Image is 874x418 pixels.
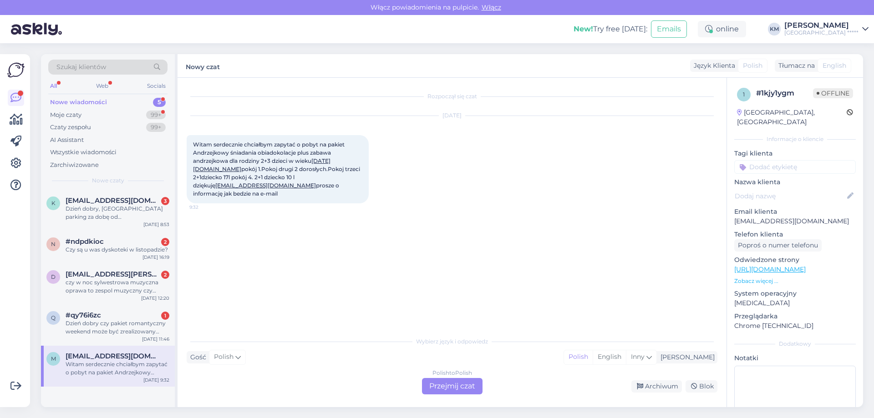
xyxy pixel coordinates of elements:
div: Czaty zespołu [50,123,91,132]
span: m [51,355,56,362]
div: [DATE] 8:53 [143,221,169,228]
div: [DATE] [187,111,717,120]
div: All [48,80,59,92]
span: 1 [743,91,745,98]
span: n [51,241,56,247]
p: Telefon klienta [734,230,856,239]
div: 3 [161,197,169,205]
label: Nowy czat [186,60,220,72]
span: Szukaj klientów [56,62,106,72]
div: [DATE] 9:32 [143,377,169,383]
span: Włącz [479,3,504,11]
div: AI Assistant [50,136,84,145]
p: Chrome [TECHNICAL_ID] [734,321,856,331]
span: Polish [743,61,762,71]
p: Notatki [734,353,856,363]
div: 2 [161,271,169,279]
div: Web [94,80,110,92]
span: 9:32 [189,204,224,211]
div: Rozpoczął się czat [187,92,717,101]
input: Dodaj nazwę [735,191,845,201]
div: online [698,21,746,37]
div: czy w noc sylwestrowa muzyczna oprawa to zespol muzyczny czy artysta solowy pozdrawiam [PERSON_NAME] [66,278,169,295]
span: k [51,200,56,206]
div: Archiwum [631,380,682,393]
div: KM [768,23,781,35]
div: Try free [DATE]: [574,24,647,35]
a: [URL][DOMAIN_NAME] [734,265,806,273]
p: [EMAIL_ADDRESS][DOMAIN_NAME] [734,217,856,226]
div: Wszystkie wiadomości [50,148,117,157]
span: #qy76i6zc [66,311,101,319]
span: Witam serdecznie chciałbym zapytać o pobyt na pakiet Andrzejkowy śniadania obiadokolacje plus zab... [193,141,361,197]
a: [EMAIL_ADDRESS][DOMAIN_NAME] [215,182,316,189]
div: Wybierz język i odpowiedz [187,337,717,346]
div: Tłumacz na [775,61,815,71]
a: [PERSON_NAME][GEOGRAPHIC_DATA] ***** [784,22,869,36]
b: New! [574,25,593,33]
span: Inny [631,353,645,361]
div: [DATE] 12:20 [141,295,169,302]
div: Nowe wiadomości [50,98,107,107]
div: [DATE] 16:19 [142,254,169,261]
p: Tagi klienta [734,149,856,158]
div: Dzień dobry czy pakiet romantyczny weekend może być zrealizowany przez Państwa poza weekendem? Je... [66,319,169,336]
p: Przeglądarka [734,312,856,321]
div: Dodatkowy [734,340,856,348]
div: Moje czaty [50,111,81,120]
div: Czy są u was dyskoteki w listopadzie? [66,246,169,254]
div: Przejmij czat [422,378,483,394]
div: Język Klienta [690,61,735,71]
div: 99+ [146,111,166,120]
p: [MEDICAL_DATA] [734,298,856,308]
img: Askly Logo [7,61,25,79]
p: Zobacz więcej ... [734,277,856,285]
span: q [51,314,56,321]
span: kovalajnen1@wp.pl [66,196,160,205]
span: da-grabowski@kabelmail.de [66,270,160,278]
div: 2 [161,238,169,246]
p: System operacyjny [734,289,856,298]
div: [GEOGRAPHIC_DATA], [GEOGRAPHIC_DATA] [737,108,847,127]
span: English [823,61,846,71]
span: Nowe czaty [92,176,124,185]
span: Offline [813,88,853,98]
span: Polish [214,352,234,362]
div: Polish [564,350,593,364]
div: English [593,350,626,364]
div: Witam serdecznie chciałbym zapytać o pobyt na pakiet Andrzejkowy śniadania obiadokolacje plus zab... [66,360,169,377]
span: #ndpdkioc [66,237,104,246]
div: 99+ [146,123,166,132]
div: Socials [145,80,168,92]
input: Dodać etykietę [734,160,856,174]
div: # 1kjy1ygm [756,88,813,99]
p: Odwiedzone strony [734,255,856,265]
div: Poproś o numer telefonu [734,239,822,252]
div: Dzień dobry, [GEOGRAPHIC_DATA] parking za dobę od [DEMOGRAPHIC_DATA]-[DEMOGRAPHIC_DATA]? Czy z ps... [66,205,169,221]
p: Nazwa klienta [734,177,856,187]
div: 5 [153,98,166,107]
button: Emails [651,20,687,38]
div: Informacje o kliencie [734,135,856,143]
p: Email klienta [734,207,856,217]
div: [DATE] 11:46 [142,336,169,342]
div: Blok [686,380,717,393]
div: 1 [161,312,169,320]
div: Polish to Polish [432,369,472,377]
div: [PERSON_NAME] [784,22,859,29]
span: marcingalla1988@interia.pl [66,352,160,360]
span: d [51,273,56,280]
div: [PERSON_NAME] [657,353,715,362]
div: Gość [187,353,206,362]
div: Zarchiwizowane [50,161,99,170]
